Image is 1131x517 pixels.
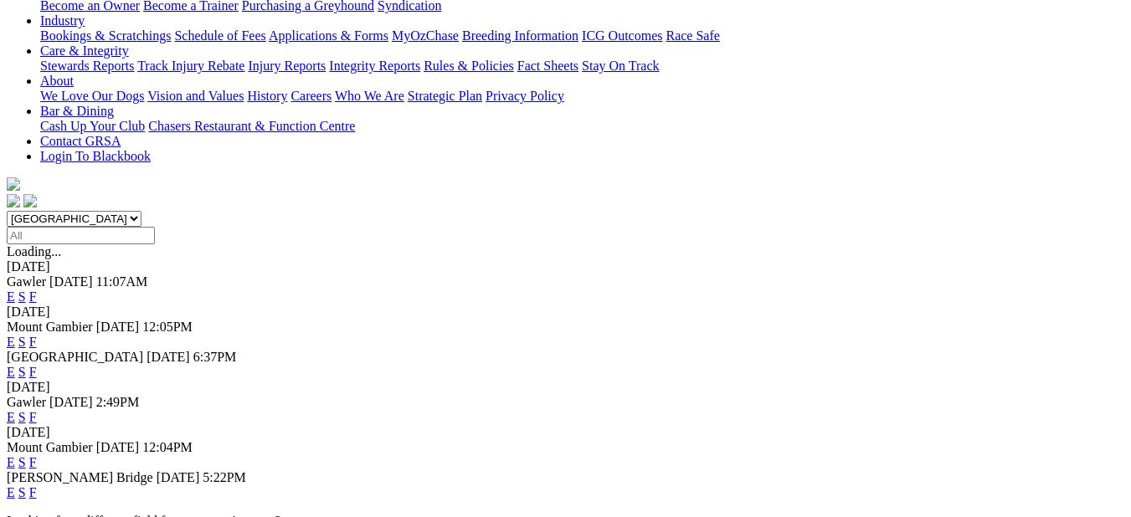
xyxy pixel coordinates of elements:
[18,485,26,499] a: S
[40,149,151,163] a: Login To Blackbook
[408,89,482,103] a: Strategic Plan
[269,28,388,43] a: Applications & Forms
[157,470,200,484] span: [DATE]
[7,455,15,469] a: E
[148,119,355,133] a: Chasers Restaurant & Function Centre
[96,274,148,289] span: 11:07AM
[7,365,15,379] a: E
[147,89,244,103] a: Vision and Values
[40,59,134,73] a: Stewards Reports
[7,305,1124,320] div: [DATE]
[7,380,1124,395] div: [DATE]
[7,177,20,191] img: logo-grsa-white.png
[18,455,26,469] a: S
[18,335,26,349] a: S
[40,28,1124,44] div: Industry
[40,119,1124,134] div: Bar & Dining
[29,455,37,469] a: F
[7,425,1124,440] div: [DATE]
[7,259,1124,274] div: [DATE]
[18,289,26,304] a: S
[40,89,1124,104] div: About
[7,440,93,454] span: Mount Gambier
[7,274,46,289] span: Gawler
[142,320,193,334] span: 12:05PM
[582,28,662,43] a: ICG Outcomes
[40,28,171,43] a: Bookings & Scratchings
[335,89,404,103] a: Who We Are
[49,274,93,289] span: [DATE]
[40,74,74,88] a: About
[7,194,20,207] img: facebook.svg
[7,227,155,244] input: Select date
[248,59,326,73] a: Injury Reports
[666,28,719,43] a: Race Safe
[174,28,265,43] a: Schedule of Fees
[329,59,420,73] a: Integrity Reports
[96,440,140,454] span: [DATE]
[40,59,1124,74] div: Care & Integrity
[49,395,93,409] span: [DATE]
[40,134,121,148] a: Contact GRSA
[29,335,37,349] a: F
[40,13,85,28] a: Industry
[462,28,578,43] a: Breeding Information
[424,59,514,73] a: Rules & Policies
[137,59,244,73] a: Track Injury Rebate
[40,89,144,103] a: We Love Our Dogs
[96,320,140,334] span: [DATE]
[486,89,564,103] a: Privacy Policy
[29,289,37,304] a: F
[247,89,287,103] a: History
[7,470,153,484] span: [PERSON_NAME] Bridge
[40,104,114,118] a: Bar & Dining
[147,350,190,364] span: [DATE]
[7,410,15,424] a: E
[7,320,93,334] span: Mount Gambier
[582,59,659,73] a: Stay On Track
[7,485,15,499] a: E
[40,119,145,133] a: Cash Up Your Club
[142,440,193,454] span: 12:04PM
[517,59,578,73] a: Fact Sheets
[7,395,46,409] span: Gawler
[29,485,37,499] a: F
[7,335,15,349] a: E
[29,410,37,424] a: F
[40,44,129,58] a: Care & Integrity
[290,89,332,103] a: Careers
[29,365,37,379] a: F
[392,28,459,43] a: MyOzChase
[7,289,15,304] a: E
[7,350,143,364] span: [GEOGRAPHIC_DATA]
[203,470,246,484] span: 5:22PM
[18,365,26,379] a: S
[96,395,140,409] span: 2:49PM
[193,350,237,364] span: 6:37PM
[7,244,61,258] span: Loading...
[23,194,37,207] img: twitter.svg
[18,410,26,424] a: S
